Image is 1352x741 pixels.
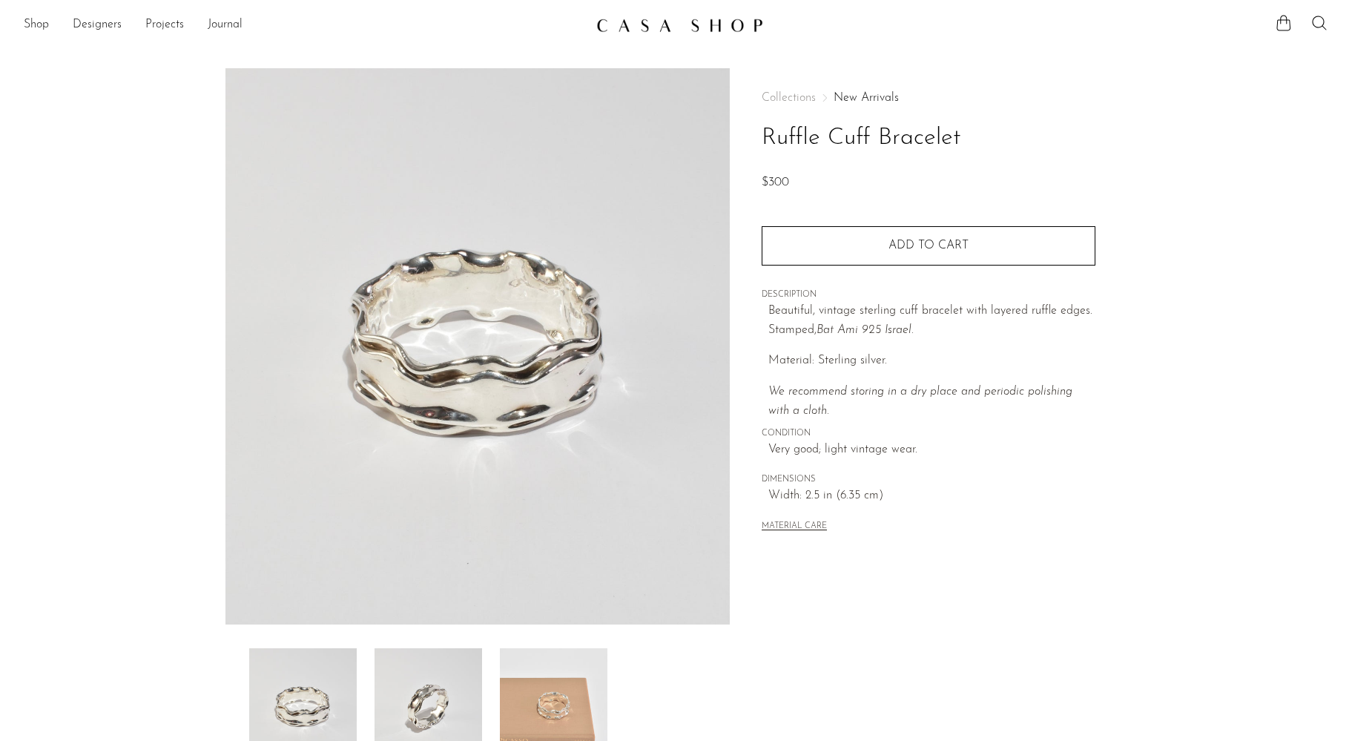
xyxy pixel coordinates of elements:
span: Very good; light vintage wear. [768,441,1095,460]
span: DIMENSIONS [762,473,1095,487]
h1: Ruffle Cuff Bracelet [762,119,1095,157]
a: Shop [24,16,49,35]
em: Bat Ami 925 Israel. [817,324,914,336]
button: Add to cart [762,226,1095,265]
a: Designers [73,16,122,35]
p: Beautiful, vintage sterling cuff bracelet with layered ruffle edges. Stamped, [768,302,1095,340]
img: Ruffle Cuff Bracelet [225,68,731,625]
nav: Desktop navigation [24,13,584,38]
em: We recommend storing in a dry place and periodic polishing with a cloth. [768,386,1072,417]
span: CONDITION [762,427,1095,441]
span: Width: 2.5 in (6.35 cm) [768,487,1095,506]
span: Add to cart [888,240,969,251]
span: Collections [762,92,816,104]
a: Projects [145,16,184,35]
a: Journal [208,16,243,35]
ul: NEW HEADER MENU [24,13,584,38]
span: $300 [762,177,789,188]
p: Material: Sterling silver. [768,352,1095,371]
button: MATERIAL CARE [762,521,827,533]
span: DESCRIPTION [762,289,1095,302]
a: New Arrivals [834,92,899,104]
nav: Breadcrumbs [762,92,1095,104]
